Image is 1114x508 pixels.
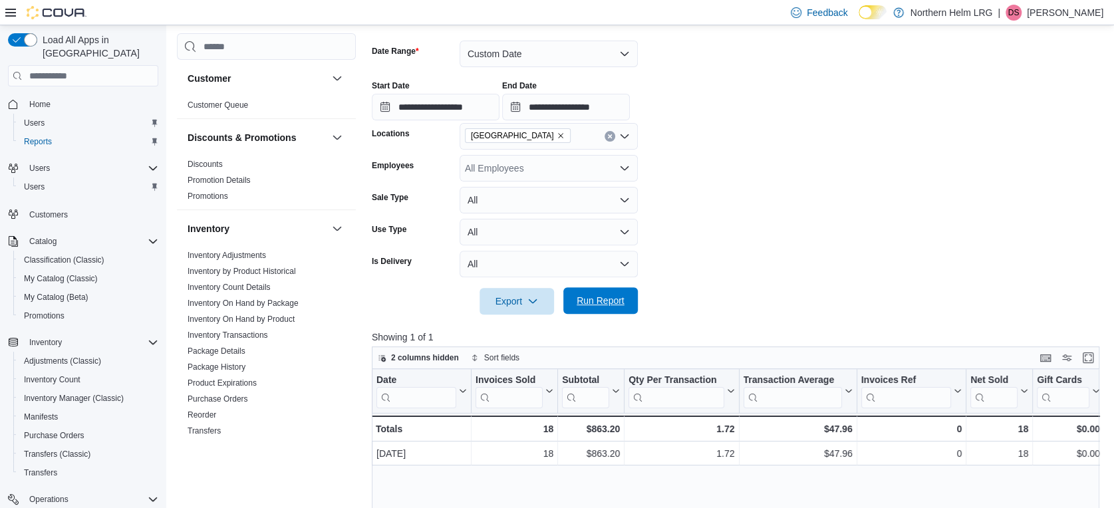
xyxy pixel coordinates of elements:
a: Adjustments (Classic) [19,353,106,369]
label: Sale Type [372,192,408,203]
button: All [460,251,638,277]
a: Customers [24,207,73,223]
div: Invoices Sold [476,374,543,408]
div: $0.00 [1037,445,1100,461]
div: 18 [970,445,1028,461]
a: Discounts [188,160,223,169]
button: Keyboard shortcuts [1038,350,1053,366]
span: Purchase Orders [24,430,84,441]
button: Catalog [3,232,164,251]
span: My Catalog (Classic) [24,273,98,284]
input: Press the down key to open a popover containing a calendar. [502,94,630,120]
button: Net Sold [970,374,1028,408]
span: Customers [24,205,158,222]
div: 18 [476,445,553,461]
div: 0 [861,421,961,437]
span: Manifests [24,412,58,422]
span: Inventory [24,334,158,350]
span: Feedback [807,6,847,19]
button: Enter fullscreen [1080,350,1096,366]
span: Purchase Orders [188,394,248,404]
span: Reports [24,136,52,147]
span: Transfers (Classic) [24,449,90,459]
span: Users [24,118,45,128]
div: $47.96 [743,421,852,437]
a: My Catalog (Classic) [19,271,103,287]
span: Run Report [577,294,625,307]
div: $47.96 [743,445,852,461]
a: Customer Queue [188,100,248,110]
div: Date [376,374,456,387]
button: Inventory [3,333,164,352]
button: Purchase Orders [13,426,164,445]
button: Inventory [329,221,345,237]
div: Gift Card Sales [1037,374,1089,408]
img: Cova [27,6,86,19]
a: Promotions [19,308,70,324]
span: Operations [29,494,69,505]
span: Users [24,160,158,176]
span: Promotion Details [188,175,251,186]
span: Home [29,99,51,110]
a: Inventory On Hand by Package [188,299,299,308]
div: Subtotal [562,374,609,387]
div: $863.20 [562,421,620,437]
div: 18 [476,421,553,437]
div: Transaction Average [743,374,841,387]
div: Net Sold [970,374,1018,387]
button: Customer [329,70,345,86]
button: Inventory [188,222,327,235]
span: Product Expirations [188,378,257,388]
button: Qty Per Transaction [628,374,734,408]
button: Customers [3,204,164,223]
a: Transfers [19,465,63,481]
span: Inventory Count [19,372,158,388]
a: Inventory On Hand by Product [188,315,295,324]
input: Press the down key to open a popover containing a calendar. [372,94,499,120]
button: Adjustments (Classic) [13,352,164,370]
a: Package Details [188,346,245,356]
a: Inventory Transactions [188,330,268,340]
button: Subtotal [562,374,620,408]
span: Users [19,115,158,131]
button: Transfers (Classic) [13,445,164,463]
a: My Catalog (Beta) [19,289,94,305]
button: Discounts & Promotions [329,130,345,146]
a: Inventory Manager (Classic) [19,390,129,406]
span: My Catalog (Classic) [19,271,158,287]
span: Operations [24,491,158,507]
span: My Catalog (Beta) [19,289,158,305]
a: Inventory Count Details [188,283,271,292]
button: Invoices Ref [861,374,961,408]
div: Invoices Sold [476,374,543,387]
a: Reorder [188,410,216,420]
button: Promotions [13,307,164,325]
a: Transfers [188,426,221,436]
div: $863.20 [562,445,620,461]
span: Catalog [24,233,158,249]
span: Classification (Classic) [19,252,158,268]
button: 2 columns hidden [372,350,464,366]
label: End Date [502,80,537,91]
button: Open list of options [619,163,630,174]
span: Package History [188,362,245,372]
button: Inventory Manager (Classic) [13,389,164,408]
a: Inventory Count [19,372,86,388]
a: Classification (Classic) [19,252,110,268]
button: Home [3,94,164,114]
button: Users [13,178,164,196]
button: All [460,187,638,213]
span: Promotions [19,308,158,324]
div: Customer [177,97,356,118]
div: 18 [970,421,1028,437]
span: Users [19,179,158,195]
span: Promotions [24,311,65,321]
a: Promotions [188,191,228,201]
span: Inventory by Product Historical [188,266,296,277]
div: Dylan Savoie [1006,5,1022,21]
button: Transfers [13,463,164,482]
div: [DATE] [376,445,467,461]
